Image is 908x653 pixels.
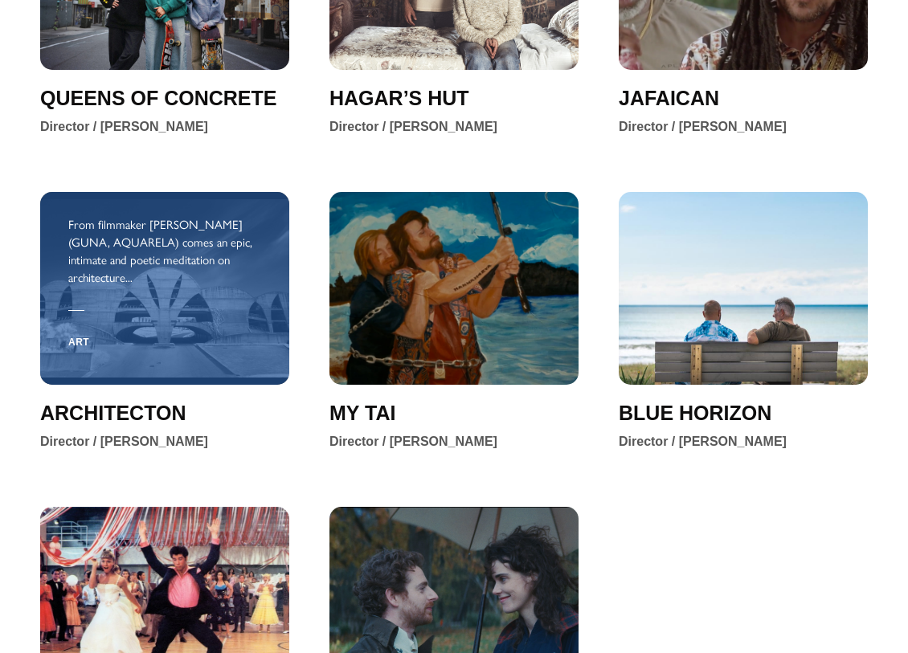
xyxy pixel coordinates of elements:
a: ARCHITECTON [40,401,186,425]
div: From filmmaker [PERSON_NAME] (GUNA, AQUARELA) comes an epic, intimate and poetic meditation on ar... [68,215,261,286]
span: Art [68,324,89,362]
div: Director / [PERSON_NAME] [40,118,208,136]
div: Director / [PERSON_NAME] [40,433,208,451]
a: QUEENS OF CONCRETE [40,86,276,110]
a: JAFAICAN [619,86,719,110]
a: MY TAI [329,401,395,425]
div: Director / [PERSON_NAME] [619,118,787,136]
a: BLUE HORIZON [619,401,771,425]
div: Director / [PERSON_NAME] [329,433,497,451]
a: HAGAR’S HUT [329,86,469,110]
div: Director / [PERSON_NAME] [329,118,497,136]
div: Director / [PERSON_NAME] [619,433,787,451]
